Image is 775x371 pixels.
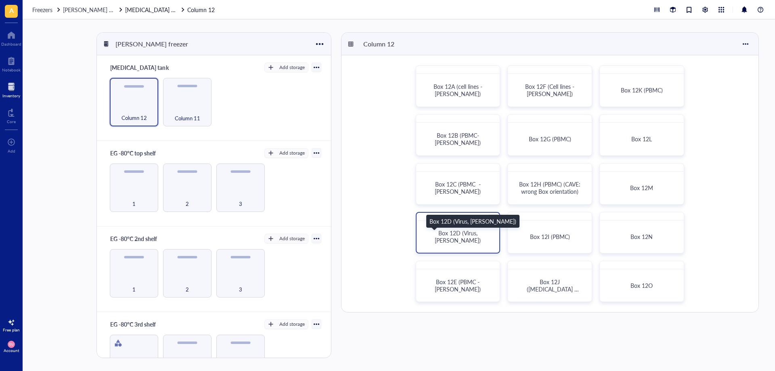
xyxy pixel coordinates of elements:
[132,199,136,208] span: 1
[630,184,653,192] span: Box 12M
[434,82,484,98] span: Box 12A (cell lines - [PERSON_NAME])
[107,233,161,244] div: EG -80°C 2nd shelf
[32,6,52,14] span: Freezers
[1,29,21,46] a: Dashboard
[279,235,305,242] div: Add storage
[529,135,571,143] span: Box 12G (PBMC)
[63,5,124,14] a: [PERSON_NAME] freezer
[9,5,14,15] span: A
[7,119,16,124] div: Core
[2,80,20,98] a: Inventory
[264,148,308,158] button: Add storage
[631,135,652,143] span: Box 12L
[525,82,576,98] span: Box 12F (Cell lines - [PERSON_NAME])
[1,42,21,46] div: Dashboard
[3,327,20,332] div: Free plan
[175,114,200,123] span: Column 11
[2,67,21,72] div: Notebook
[132,285,136,294] span: 1
[186,285,189,294] span: 2
[186,199,189,208] span: 2
[32,5,61,14] a: Freezers
[435,131,481,147] span: Box 12B (PBMC-[PERSON_NAME])
[63,6,126,14] span: [PERSON_NAME] freezer
[9,342,13,346] span: EU
[630,281,653,289] span: Box 12O
[264,234,308,243] button: Add storage
[527,278,579,300] span: Box 12J ([MEDICAL_DATA] [PERSON_NAME])
[4,348,19,353] div: Account
[435,180,482,195] span: Box 12C (PBMC - [PERSON_NAME])
[435,229,481,244] span: Box 12D (Virus, [PERSON_NAME])
[279,64,305,71] div: Add storage
[239,199,242,208] span: 3
[279,149,305,157] div: Add storage
[2,93,20,98] div: Inventory
[107,147,159,159] div: EG -80°C top shelf
[621,86,663,94] span: Box 12K (PBMC)
[8,149,15,153] div: Add
[530,233,570,241] span: Box 12I (PBMC)
[125,5,216,14] a: [MEDICAL_DATA] tankColumn 12
[630,233,653,241] span: Box 12N
[435,278,481,293] span: Box 12E (PBMC - [PERSON_NAME])
[112,37,192,51] div: [PERSON_NAME] freezer
[239,285,242,294] span: 3
[360,37,408,51] div: Column 12
[121,113,147,122] span: Column 12
[7,106,16,124] a: Core
[107,319,159,330] div: EG -80°C 3rd shelf
[2,54,21,72] a: Notebook
[264,63,308,72] button: Add storage
[279,321,305,328] div: Add storage
[107,62,172,73] div: [MEDICAL_DATA] tank
[264,319,308,329] button: Add storage
[429,217,516,226] div: Box 12D (Virus, [PERSON_NAME])
[519,180,582,195] span: Box 12H (PBMC) (CAVE: wrong Box orientation)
